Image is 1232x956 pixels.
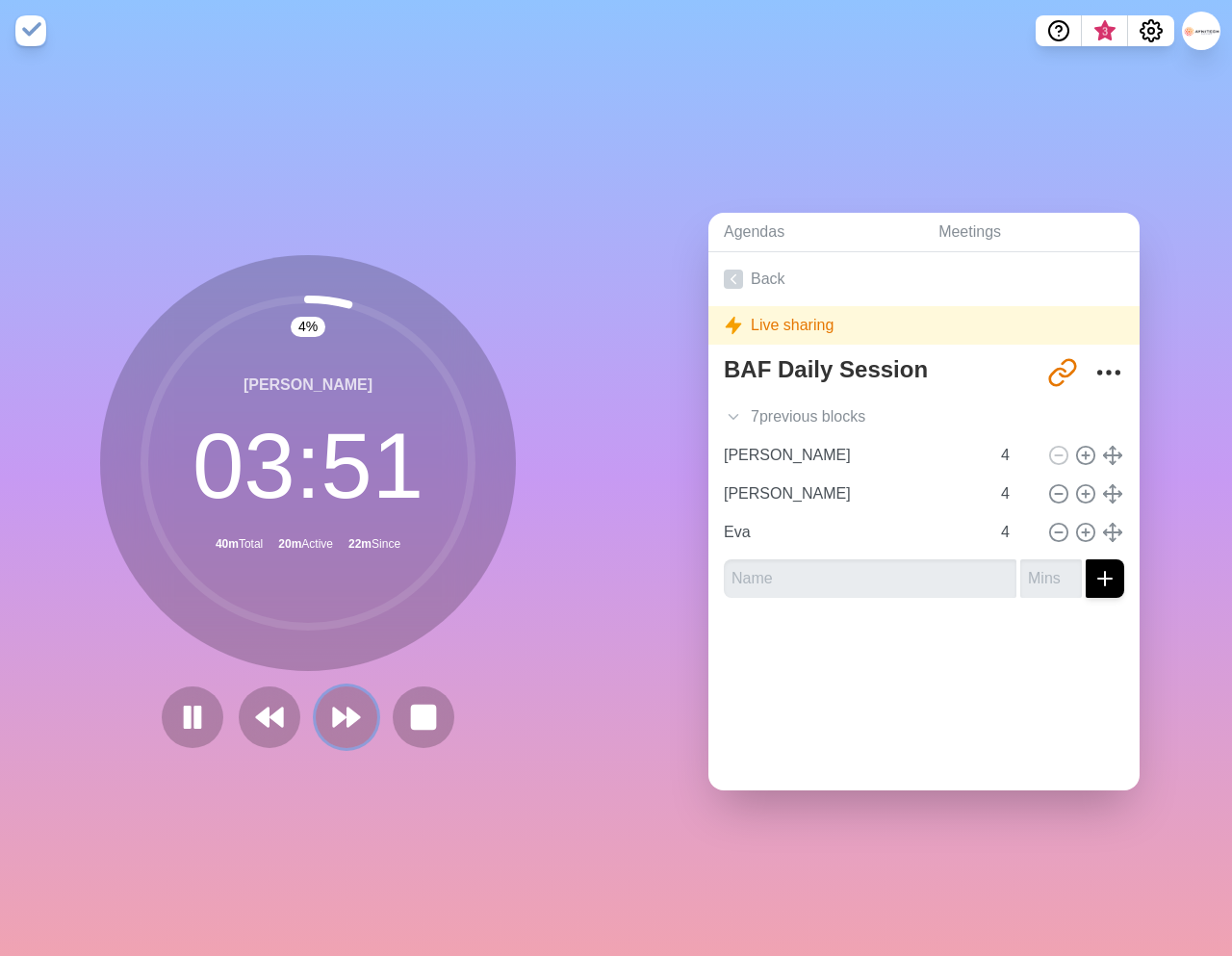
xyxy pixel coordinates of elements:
input: Mins [993,475,1039,513]
button: Help [1036,15,1082,46]
button: Settings [1128,15,1174,46]
span: 3 [1097,24,1113,39]
a: Meetings [923,213,1140,252]
input: Mins [993,513,1039,552]
div: 7 previous block [708,398,1140,436]
input: Mins [993,436,1039,475]
input: Name [724,559,1016,598]
button: What’s new [1082,15,1128,46]
a: Back [708,252,1140,306]
input: Mins [1020,559,1082,598]
span: s [858,405,865,428]
div: Live sharing [708,306,1140,345]
button: More [1090,353,1128,392]
input: Name [716,436,989,475]
a: Agendas [708,213,923,252]
input: Name [716,513,989,552]
input: Name [716,475,989,513]
img: timeblocks logo [15,15,46,46]
button: Share link [1043,353,1082,392]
